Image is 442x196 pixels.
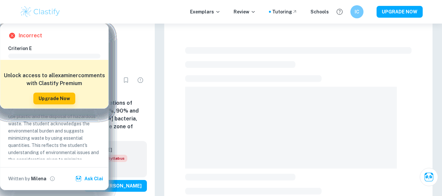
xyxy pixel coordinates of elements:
[8,175,30,182] p: Written by
[48,174,57,183] button: View full profile
[234,8,256,15] p: Review
[134,74,147,87] div: Report issue
[8,91,100,170] p: The essay demonstrates full awareness of environmental issues associated with the experiment, par...
[377,6,423,18] button: UPGRADE NOW
[4,72,105,87] h6: Unlock access to all examiner comments with Clastify Premium
[97,146,122,153] h6: [DATE]
[19,32,42,40] h6: Incorrect
[350,5,363,18] button: IC
[74,173,106,185] button: Ask Clai
[75,175,82,182] img: clai.svg
[353,8,361,15] h6: IC
[190,8,221,15] p: Exemplars
[33,93,75,104] button: Upgrade Now
[8,45,106,52] h6: Criterion E
[97,155,127,162] span: Old Syllabus
[310,8,329,15] a: Schools
[119,74,133,87] div: Bookmark
[272,8,297,15] a: Tutoring
[84,180,147,192] button: View [PERSON_NAME]
[20,5,61,18] img: Clastify logo
[31,175,46,182] h6: Milena
[420,168,438,186] button: Ask Clai
[334,6,345,17] button: Help and Feedback
[97,155,127,162] div: Starting from the May 2025 session, the Biology IA requirements have changed. It's OK to refer to...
